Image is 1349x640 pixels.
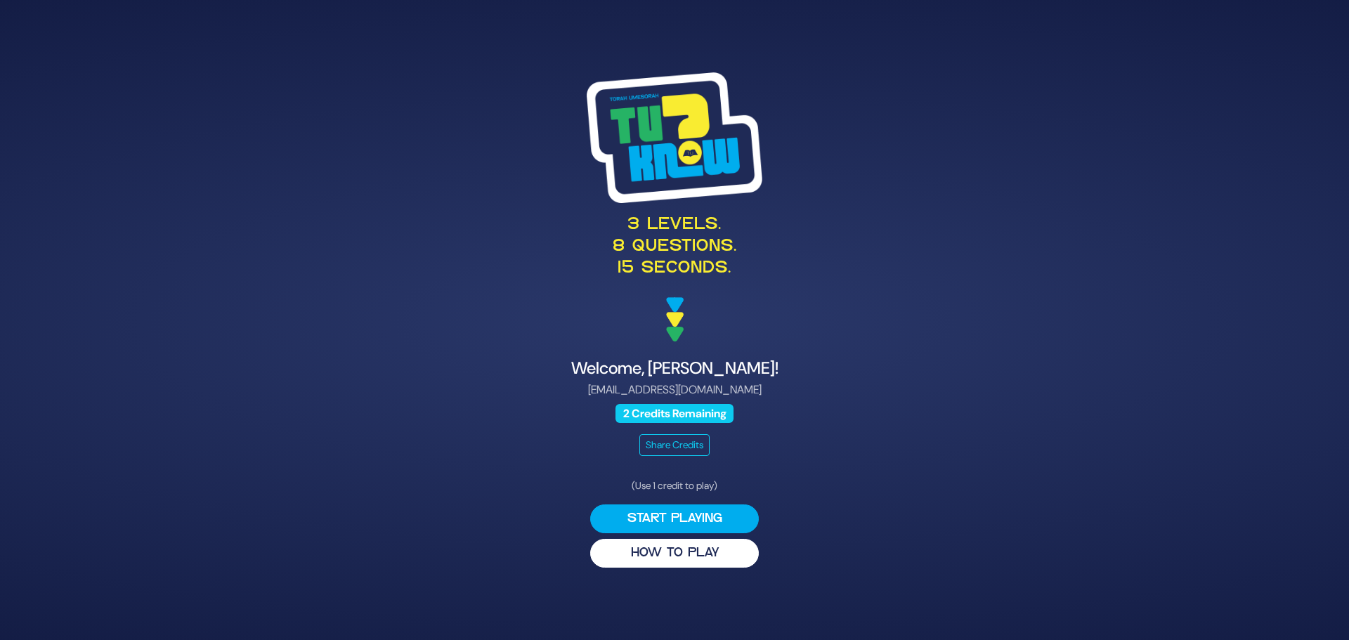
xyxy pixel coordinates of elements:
p: (Use 1 credit to play) [590,478,759,493]
button: HOW TO PLAY [590,539,759,568]
p: [EMAIL_ADDRESS][DOMAIN_NAME] [332,381,1017,398]
span: 2 Credits Remaining [615,404,734,423]
p: 3 levels. 8 questions. 15 seconds. [332,214,1017,280]
button: Start Playing [590,504,759,533]
button: Share Credits [639,434,710,456]
img: Tournament Logo [587,72,762,203]
img: decoration arrows [666,297,684,342]
h4: Welcome, [PERSON_NAME]! [332,358,1017,379]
